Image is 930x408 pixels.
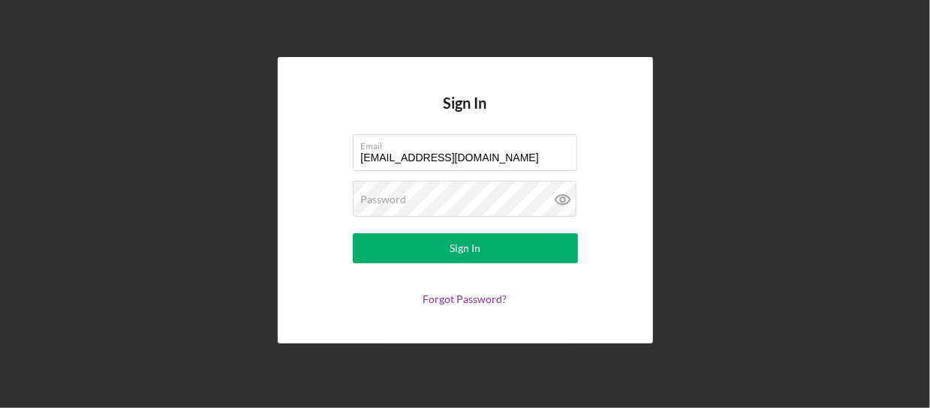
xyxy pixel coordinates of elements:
a: Forgot Password? [423,292,507,305]
label: Password [361,193,407,205]
label: Email [361,135,577,151]
h4: Sign In [444,94,487,134]
button: Sign In [353,233,578,263]
div: Sign In [450,233,480,263]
